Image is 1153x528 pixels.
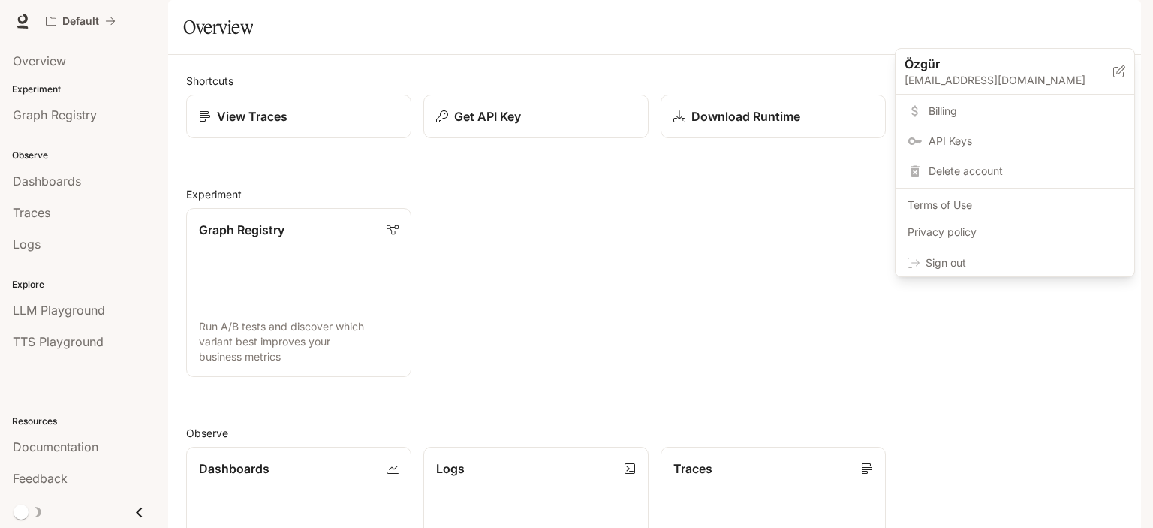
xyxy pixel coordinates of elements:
span: Privacy policy [908,225,1122,240]
div: Özgür[EMAIL_ADDRESS][DOMAIN_NAME] [896,49,1134,95]
a: Terms of Use [899,192,1131,219]
span: API Keys [929,134,1122,149]
a: Billing [899,98,1131,125]
div: Sign out [896,249,1134,276]
span: Billing [929,104,1122,119]
span: Sign out [926,255,1122,270]
span: Terms of Use [908,198,1122,213]
a: Privacy policy [899,219,1131,246]
a: API Keys [899,128,1131,155]
p: Özgür [905,55,1089,73]
span: Delete account [929,164,1122,179]
p: [EMAIL_ADDRESS][DOMAIN_NAME] [905,73,1113,88]
div: Delete account [899,158,1131,185]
